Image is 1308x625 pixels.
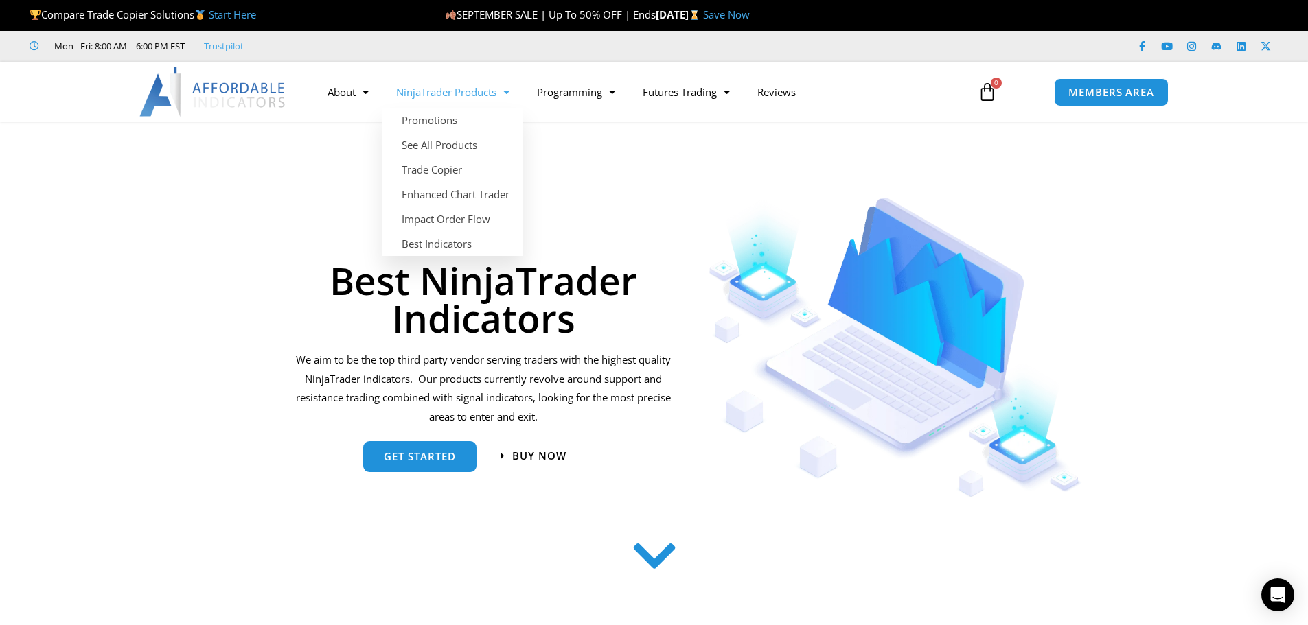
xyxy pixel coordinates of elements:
span: 0 [991,78,1002,89]
a: get started [363,441,477,472]
span: SEPTEMBER SALE | Up To 50% OFF | Ends [445,8,656,21]
a: See All Products [382,132,523,157]
h1: Best NinjaTrader Indicators [294,261,674,337]
a: Best Indicators [382,231,523,256]
div: Open Intercom Messenger [1261,578,1294,611]
img: 🏆 [30,10,41,20]
a: Enhanced Chart Trader [382,182,523,207]
img: 🥇 [195,10,205,20]
a: Futures Trading [629,76,744,108]
p: We aim to be the top third party vendor serving traders with the highest quality NinjaTrader indi... [294,351,674,427]
span: Compare Trade Copier Solutions [30,8,256,21]
img: ⌛ [689,10,700,20]
a: About [314,76,382,108]
a: Reviews [744,76,810,108]
a: 0 [957,72,1018,112]
a: Start Here [209,8,256,21]
span: Buy now [512,451,566,461]
nav: Menu [314,76,962,108]
a: Save Now [703,8,750,21]
span: Mon - Fri: 8:00 AM – 6:00 PM EST [51,38,185,54]
img: 🍂 [446,10,456,20]
ul: NinjaTrader Products [382,108,523,256]
a: Trade Copier [382,157,523,182]
a: Programming [523,76,629,108]
span: get started [384,451,456,462]
span: MEMBERS AREA [1068,87,1154,97]
a: Trustpilot [204,38,244,54]
a: MEMBERS AREA [1054,78,1169,106]
a: Buy now [501,451,566,461]
img: Indicators 1 | Affordable Indicators – NinjaTrader [709,198,1081,497]
a: Impact Order Flow [382,207,523,231]
img: LogoAI | Affordable Indicators – NinjaTrader [139,67,287,117]
strong: [DATE] [656,8,703,21]
a: Promotions [382,108,523,132]
a: NinjaTrader Products [382,76,523,108]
